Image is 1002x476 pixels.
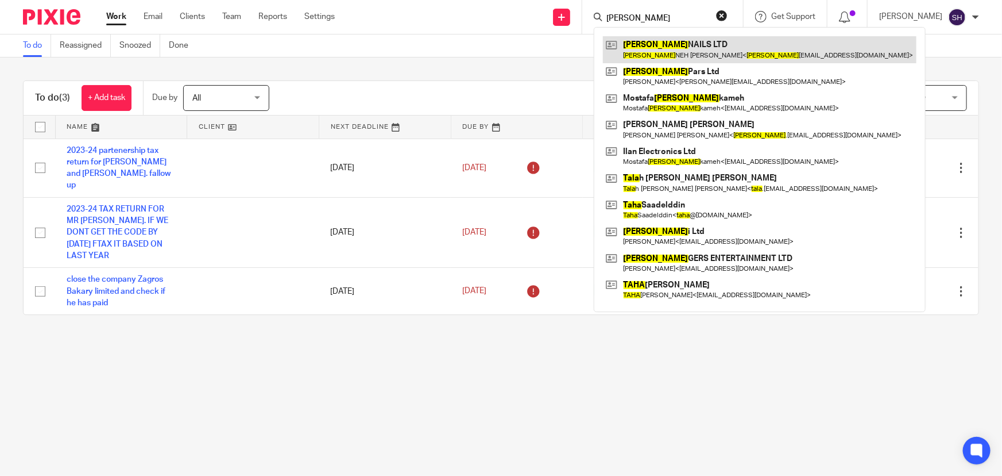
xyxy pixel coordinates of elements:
a: To do [23,34,51,57]
span: [DATE] [462,287,486,295]
span: All [192,94,201,102]
td: [DATE] [319,139,451,197]
a: Reports [258,11,287,22]
td: [DATE] [319,197,451,268]
span: [DATE] [462,228,486,236]
a: 2023-24 TAX RETURN FOR MR [PERSON_NAME]. IF WE DONT GET THE CODE BY [DATE] FTAX IT BASED ON LAST ... [67,205,168,260]
a: Reassigned [60,34,111,57]
a: close the company Zagros Bakary limited and check if he has paid [67,275,165,307]
a: 2023-24 partenership tax return for [PERSON_NAME] and [PERSON_NAME]. fallow up [67,147,171,190]
h1: To do [35,92,70,104]
a: Done [169,34,197,57]
td: [DATE] [319,268,451,314]
a: Clients [180,11,205,22]
p: Due by [152,92,177,103]
span: [DATE] [462,164,486,172]
a: Team [222,11,241,22]
img: svg%3E [948,8,966,26]
a: Work [106,11,126,22]
a: Settings [304,11,335,22]
img: Pixie [23,9,80,25]
span: (3) [59,93,70,102]
a: Email [144,11,163,22]
input: Search [605,14,709,24]
span: Get Support [771,13,815,21]
button: Clear [716,10,728,21]
p: [PERSON_NAME] [879,11,942,22]
a: Snoozed [119,34,160,57]
a: + Add task [82,85,131,111]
